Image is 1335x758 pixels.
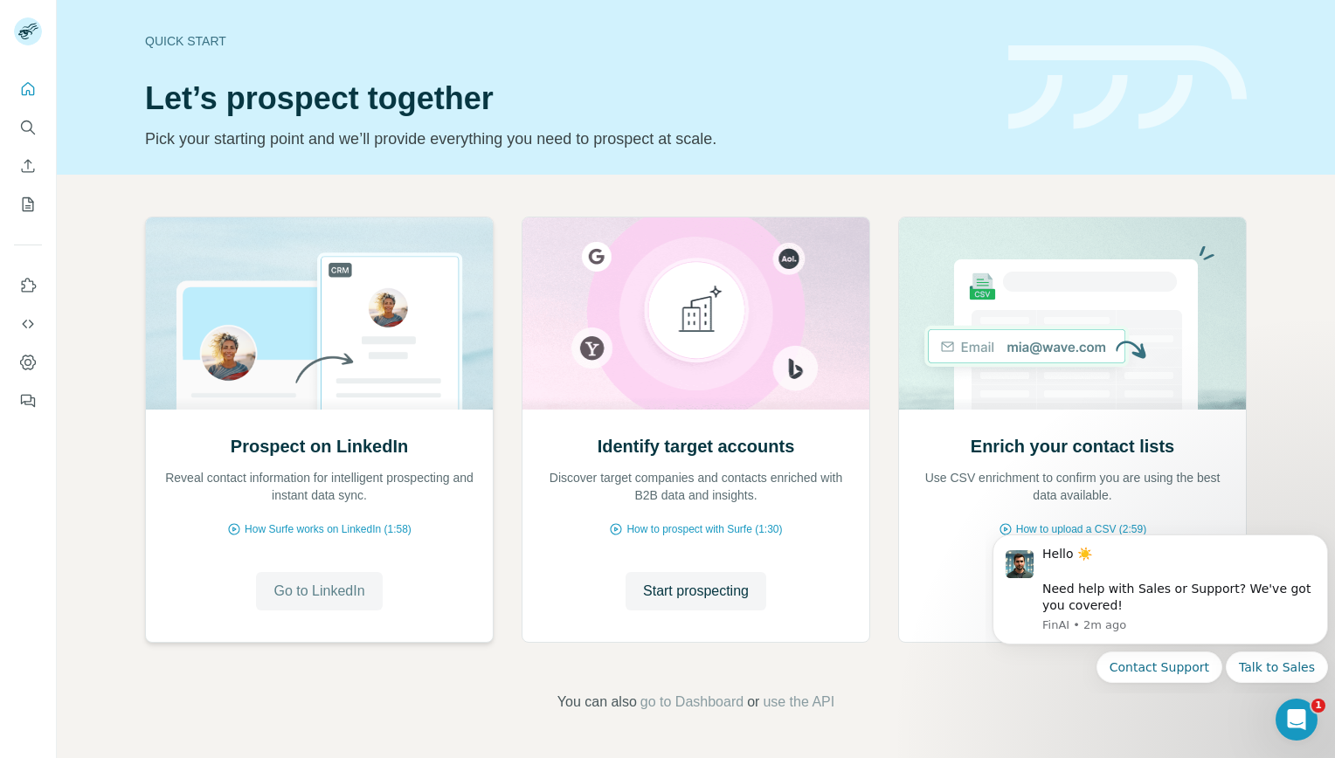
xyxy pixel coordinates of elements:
span: You can also [557,692,637,713]
iframe: Intercom live chat [1276,699,1318,741]
h2: Identify target accounts [598,434,795,458]
span: 1 [1311,699,1325,713]
img: Identify target accounts [522,217,870,410]
button: Quick start [14,73,42,105]
div: Quick start [145,32,987,50]
span: Start prospecting [643,581,749,602]
span: Go to LinkedIn [273,581,364,602]
button: Feedback [14,385,42,417]
h2: Enrich your contact lists [971,434,1174,458]
button: Search [14,112,42,143]
h2: Prospect on LinkedIn [231,434,408,458]
button: go to Dashboard [640,692,744,713]
button: use the API [763,692,834,713]
p: Reveal contact information for intelligent prospecting and instant data sync. [163,469,475,504]
h1: Let’s prospect together [145,81,987,116]
button: Go to LinkedIn [256,572,382,610]
button: Start prospecting [626,572,766,610]
p: Pick your starting point and we’ll provide everything you need to prospect at scale. [145,127,987,151]
button: Enrich CSV [14,150,42,182]
button: Use Surfe on LinkedIn [14,270,42,301]
button: Use Surfe API [14,308,42,340]
button: Dashboard [14,347,42,378]
span: or [747,692,759,713]
p: Discover target companies and contacts enriched with B2B data and insights. [540,469,852,504]
img: Enrich your contact lists [898,217,1247,410]
span: How to prospect with Surfe (1:30) [626,521,782,537]
button: My lists [14,189,42,220]
img: Prospect on LinkedIn [145,217,494,410]
img: banner [1008,45,1247,130]
p: Use CSV enrichment to confirm you are using the best data available. [917,469,1228,504]
iframe: Intercom notifications message [986,520,1335,693]
span: How Surfe works on LinkedIn (1:58) [245,521,412,537]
